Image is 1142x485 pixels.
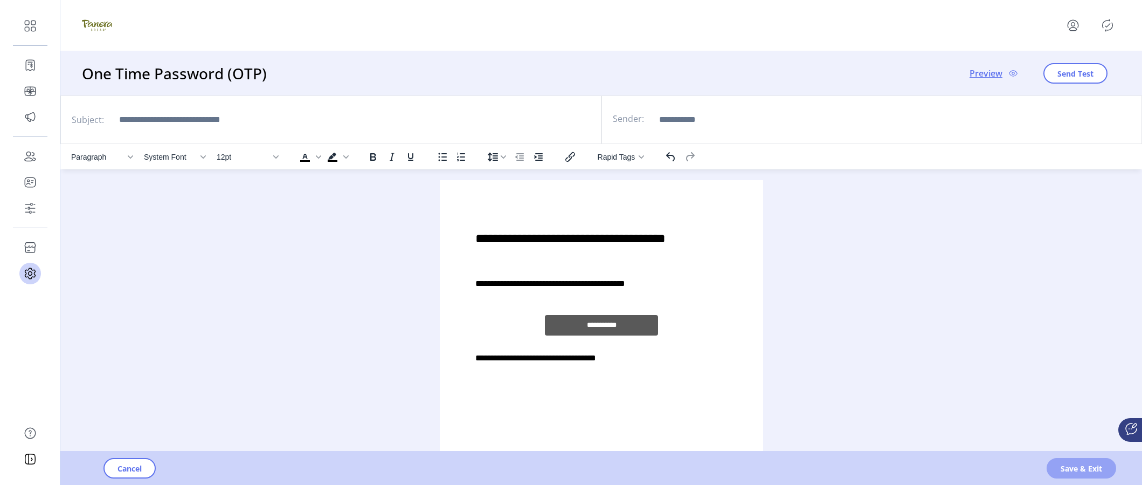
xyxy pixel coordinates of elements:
button: Block Paragraph [67,149,137,165]
button: Save & Exit [1047,458,1116,479]
span: Paragraph [71,153,124,161]
button: Redo [681,149,699,165]
span: System Font [144,153,197,161]
button: Bold [364,149,382,165]
button: Decrease indent [510,149,529,165]
div: Background color Black [323,149,350,165]
button: Bullet list [433,149,452,165]
span: Rapid Tags [598,153,635,161]
button: Send Test [1043,63,1108,84]
span: Save & Exit [1061,463,1102,474]
h3: One Time Password (OTP) [82,62,271,85]
div: Text color Black [296,149,323,165]
button: Line height [484,149,510,165]
span: 12pt [217,153,269,161]
span: Send Test [1057,68,1093,79]
span: Cancel [117,463,142,474]
iframe: Rich Text Area [440,180,763,457]
button: Increase indent [529,149,548,165]
button: menu [1051,12,1099,38]
button: Rapid Tags [593,149,648,165]
button: Italic [383,149,401,165]
img: logo [82,10,112,40]
button: Undo [662,149,680,165]
button: Insert/edit link [561,149,579,165]
button: Publisher Panel [1099,17,1116,34]
button: Cancel [103,458,156,479]
button: Font System Font [140,149,210,165]
label: Subject: [72,113,104,126]
button: Underline [402,149,420,165]
button: Font size 12pt [212,149,282,165]
button: Numbered list [452,149,470,165]
label: Sender: [613,113,644,125]
span: Preview [970,67,1002,80]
